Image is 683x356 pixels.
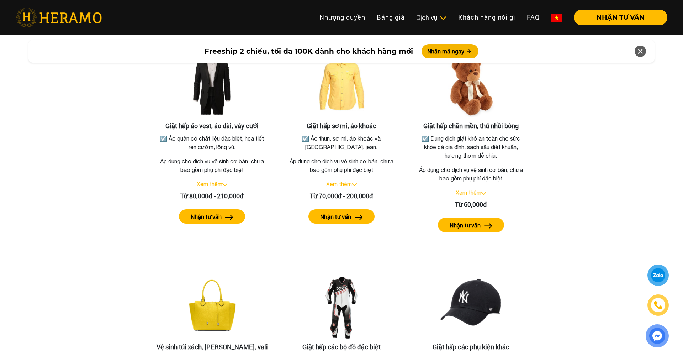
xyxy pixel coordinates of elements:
img: Giặt hấp áo vest, áo dài, váy cưới [176,51,248,122]
img: Giặt hấp chăn mền, thú nhồi bông [435,51,507,122]
a: Xem thêm [197,181,222,187]
p: Áp dụng cho dịch vụ vệ sinh cơ bản, chưa bao gồm phụ phí đặc biệt [285,157,398,174]
p: ☑️ Áo quần có chất liệu đặc biệt, họa tiết ren cườm, lông vũ. [157,134,267,151]
a: Xem thêm [326,181,352,187]
a: FAQ [521,10,545,25]
h3: Giặt hấp chăn mền, thú nhồi bông [414,122,528,130]
button: Nhận tư vấn [179,209,245,224]
p: ☑️ Dung dịch giặt khô an toàn cho sức khỏe cả gia đình, sạch sâu diệt khuẩn, hương thơm dễ chịu. [416,134,526,160]
h3: Giặt hấp sơ mi, áo khoác [285,122,398,130]
img: vn-flag.png [551,14,562,22]
span: Freeship 2 chiều, tối đa 100K dành cho khách hàng mới [205,46,413,57]
h3: Giặt hấp các phụ kiện khác [414,343,528,351]
p: Áp dụng cho dịch vụ vệ sinh cơ bản, chưa bao gồm phụ phí đặc biệt [155,157,269,174]
img: arrow_down.svg [222,183,227,186]
img: arrow_down.svg [481,192,486,195]
img: heramo-logo.png [16,8,102,27]
a: phone-icon [648,295,668,315]
div: Dịch vụ [416,13,447,22]
h3: Vệ sinh túi xách, [PERSON_NAME], vali [155,343,269,351]
a: Nhận tư vấn arrow [155,209,269,224]
h3: Giặt hấp áo vest, áo dài, váy cưới [155,122,269,130]
p: ☑️ Áo thun, sơ mi, áo khoác và [GEOGRAPHIC_DATA], jean. [286,134,397,151]
button: NHẬN TƯ VẤN [574,10,667,25]
label: Nhận tư vấn [191,213,222,221]
img: Giặt hấp các phụ kiện khác [435,272,507,343]
img: arrow [225,215,233,220]
img: arrow [355,215,363,220]
button: Nhận mã ngay [422,44,478,58]
label: Nhận tư vấn [320,213,351,221]
button: Nhận tư vấn [438,218,504,232]
button: Nhận tư vấn [308,209,375,224]
a: NHẬN TƯ VẤN [568,14,667,21]
img: arrow_down.svg [352,183,357,186]
img: Vệ sinh túi xách, balo, vali [176,272,248,343]
p: Áp dụng cho dịch vụ vệ sinh cơ bản, chưa bao gồm phụ phí đặc biệt [414,166,528,183]
img: Giặt hấp các bộ đồ đặc biệt [306,272,377,343]
a: Xem thêm [456,189,481,196]
div: Từ 70,000đ - 200,000đ [285,191,398,201]
img: phone-icon [654,301,662,309]
img: arrow [484,223,492,229]
label: Nhận tư vấn [450,221,481,230]
img: subToggleIcon [439,15,447,22]
a: Nhượng quyền [314,10,371,25]
a: Nhận tư vấn arrow [414,218,528,232]
div: Từ 80,000đ - 210,000đ [155,191,269,201]
a: Bảng giá [371,10,411,25]
div: Từ 60,000đ [414,200,528,209]
a: Khách hàng nói gì [452,10,521,25]
img: Giặt hấp sơ mi, áo khoác [306,51,377,122]
a: Nhận tư vấn arrow [285,209,398,224]
h3: Giặt hấp các bộ đồ đặc biệt [285,343,398,351]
